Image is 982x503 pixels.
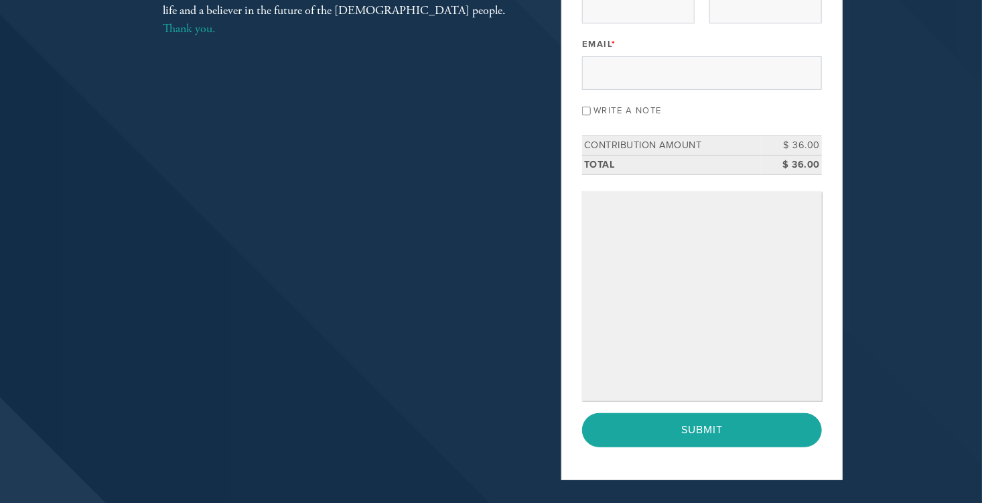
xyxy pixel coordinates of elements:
[582,136,762,156] td: Contribution Amount
[762,155,822,174] td: $ 36.00
[585,194,819,398] iframe: Secure payment input frame
[762,136,822,156] td: $ 36.00
[612,39,617,50] span: This field is required.
[582,413,822,447] input: Submit
[582,38,616,50] label: Email
[582,155,762,174] td: Total
[593,105,662,116] label: Write a note
[163,21,215,36] a: Thank you.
